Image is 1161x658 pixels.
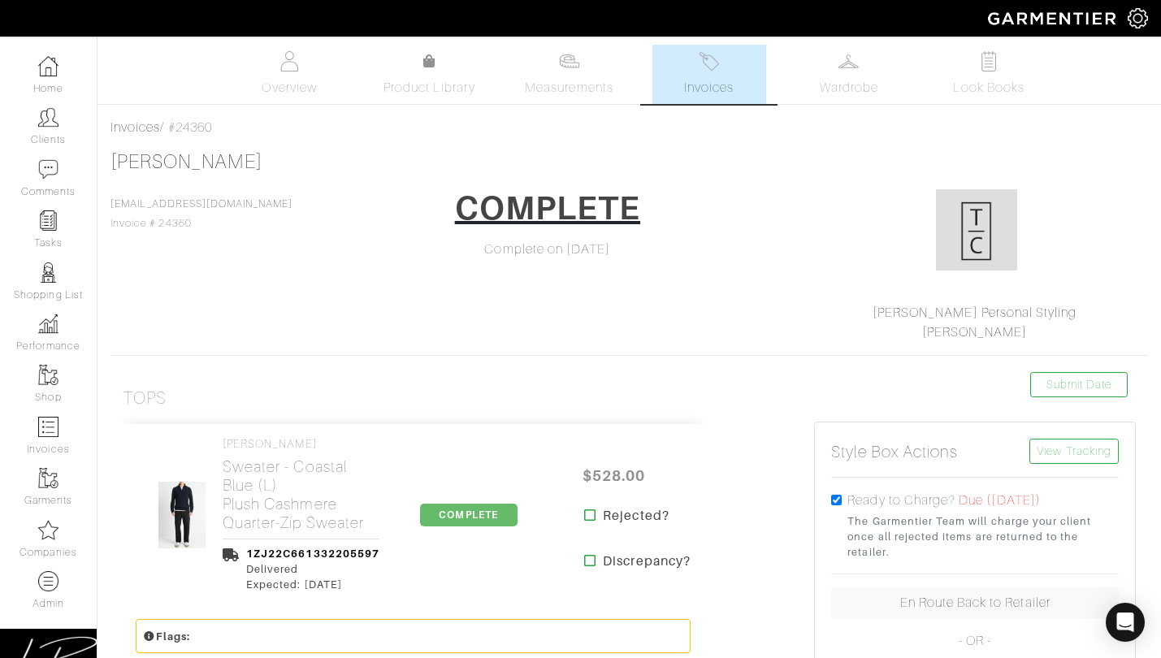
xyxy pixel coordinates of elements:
[512,45,626,104] a: Measurements
[831,587,1119,618] a: En Route Back to Retailer
[110,151,262,172] a: [PERSON_NAME]
[820,78,878,97] span: Wardrobe
[847,491,955,510] label: Ready to Charge?
[246,561,379,577] div: Delivered
[444,183,651,240] a: COMPLETE
[223,437,379,451] h4: [PERSON_NAME]
[420,504,518,526] span: COMPLETE
[38,571,58,591] img: custom-products-icon-6973edde1b6c6774590e2ad28d3d057f2f42decad08aa0e48061009ba2575b3a.png
[978,51,999,71] img: todo-9ac3debb85659649dc8f770b8b6100bb5dab4b48dedcbae339e5042a72dfd3cc.svg
[455,188,640,227] h1: COMPLETE
[831,631,1119,651] p: - OR -
[980,4,1128,32] img: garmentier-logo-header-white-b43fb05a5012e4ada735d5af1a66efaba907eab6374d6393d1fbf88cb4ef424d.png
[1029,439,1119,464] a: View Tracking
[246,548,379,560] a: 1ZJ22C661332205597
[953,78,1025,97] span: Look Books
[559,51,579,71] img: measurements-466bbee1fd09ba9460f595b01e5d73f9e2bff037440d3c8f018324cb6cdf7a4a.svg
[38,159,58,180] img: comment-icon-a0a6a9ef722e966f86d9cbdc48e553b5cf19dbc54f86b18d962a5391bc8f6eb6.png
[38,262,58,283] img: stylists-icon-eb353228a002819b7ec25b43dbf5f0378dd9e0616d9560372ff212230b889e62.png
[123,388,167,409] h3: Tops
[38,365,58,385] img: garments-icon-b7da505a4dc4fd61783c78ac3ca0ef83fa9d6f193b1c9dc38574b1d14d53ca28.png
[383,78,475,97] span: Product Library
[959,493,1041,508] span: Due ([DATE])
[110,118,1148,137] div: / #24360
[387,240,708,259] div: Complete on [DATE]
[1106,603,1145,642] div: Open Intercom Messenger
[847,513,1119,561] small: The Garmentier Team will charge your client once all rejected items are returned to the retailer.
[223,457,379,532] h2: Sweater - Coastal Blue (L) Plush Cashmere Quarter-Zip Sweater
[831,442,958,461] h5: Style Box Actions
[110,198,292,229] span: Invoice # 24360
[420,507,518,522] a: COMPLETE
[279,51,300,71] img: basicinfo-40fd8af6dae0f16599ec9e87c0ef1c0a1fdea2edbe929e3d69a839185d80c458.svg
[1030,372,1128,397] a: Submit Date
[603,552,691,571] strong: Discrepancy?
[262,78,316,97] span: Overview
[38,468,58,488] img: garments-icon-b7da505a4dc4fd61783c78ac3ca0ef83fa9d6f193b1c9dc38574b1d14d53ca28.png
[223,437,379,532] a: [PERSON_NAME] Sweater - Coastal Blue (L)Plush Cashmere Quarter-Zip Sweater
[38,56,58,76] img: dashboard-icon-dbcd8f5a0b271acd01030246c82b418ddd0df26cd7fceb0bd07c9910d44c42f6.png
[936,189,1017,271] img: xy6mXSck91kMuDdgTatmsT54.png
[603,506,669,526] strong: Rejected?
[143,630,190,643] small: Flags:
[699,51,719,71] img: orders-27d20c2124de7fd6de4e0e44c1d41de31381a507db9b33961299e4e07d508b8c.svg
[246,577,379,592] div: Expected: [DATE]
[792,45,906,104] a: Wardrobe
[932,45,1046,104] a: Look Books
[838,51,859,71] img: wardrobe-487a4870c1b7c33e795ec22d11cfc2ed9d08956e64fb3008fe2437562e282088.svg
[565,458,662,493] span: $528.00
[38,417,58,437] img: orders-icon-0abe47150d42831381b5fb84f609e132dff9fe21cb692f30cb5eec754e2cba89.png
[372,52,486,97] a: Product Library
[158,481,207,549] img: HkKY9T9okMAC8YSuJNU3SLdf
[684,78,734,97] span: Invoices
[922,325,1028,340] a: [PERSON_NAME]
[38,520,58,540] img: companies-icon-14a0f246c7e91f24465de634b560f0151b0cc5c9ce11af5fac52e6d7d6371812.png
[38,210,58,231] img: reminder-icon-8004d30b9f0a5d33ae49ab947aed9ed385cf756f9e5892f1edd6e32f2345188e.png
[38,107,58,128] img: clients-icon-6bae9207a08558b7cb47a8932f037763ab4055f8c8b6bfacd5dc20c3e0201464.png
[232,45,346,104] a: Overview
[110,120,160,135] a: Invoices
[110,198,292,210] a: [EMAIL_ADDRESS][DOMAIN_NAME]
[873,305,1077,320] a: [PERSON_NAME] Personal Styling
[525,78,613,97] span: Measurements
[652,45,766,104] a: Invoices
[38,314,58,334] img: graph-8b7af3c665d003b59727f371ae50e7771705bf0c487971e6e97d053d13c5068d.png
[1128,8,1148,28] img: gear-icon-white-bd11855cb880d31180b6d7d6211b90ccbf57a29d726f0c71d8c61bd08dd39cc2.png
